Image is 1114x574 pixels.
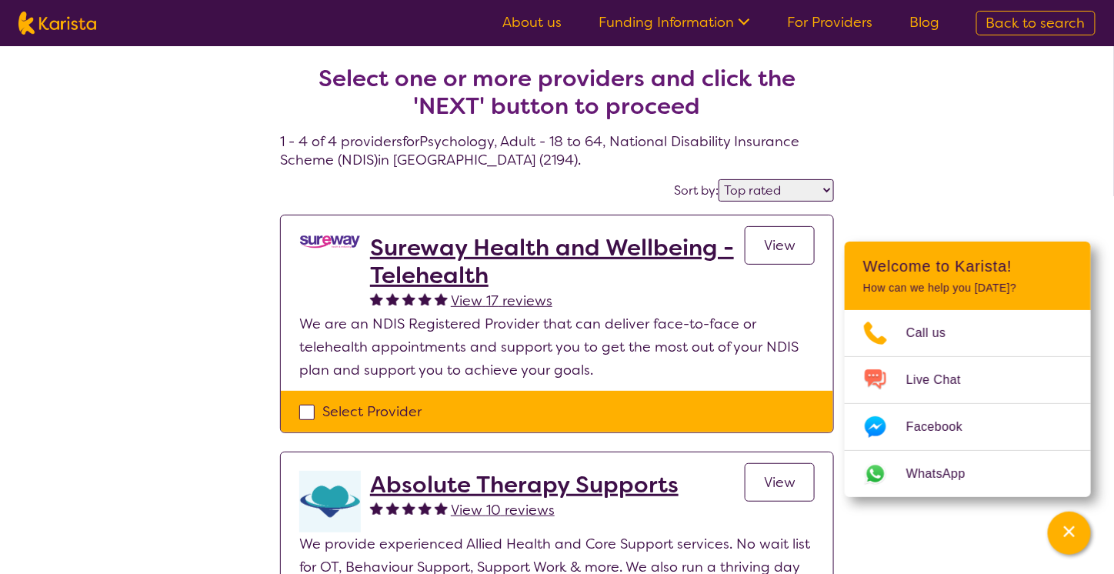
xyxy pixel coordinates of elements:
h2: Welcome to Karista! [863,257,1072,275]
img: otyvwjbtyss6nczvq3hf.png [299,471,361,532]
img: fullstar [402,502,415,515]
img: fullstar [419,292,432,305]
span: View [764,473,795,492]
p: We are an NDIS Registered Provider that can deliver face-to-face or telehealth appointments and s... [299,312,815,382]
a: View [745,226,815,265]
span: Facebook [906,415,981,439]
a: Web link opens in a new tab. [845,451,1091,497]
label: Sort by: [674,182,719,199]
h4: 1 - 4 of 4 providers for Psychology , Adult - 18 to 64 , National Disability Insurance Scheme (ND... [280,28,834,169]
a: Blog [909,13,939,32]
a: Back to search [976,11,1096,35]
img: fullstar [402,292,415,305]
a: Absolute Therapy Supports [370,471,679,499]
span: View 17 reviews [451,292,552,310]
img: fullstar [419,502,432,515]
a: View 17 reviews [451,289,552,312]
a: View [745,463,815,502]
img: fullstar [435,502,448,515]
a: Sureway Health and Wellbeing - Telehealth [370,234,745,289]
img: vgwqq8bzw4bddvbx0uac.png [299,234,361,250]
img: fullstar [386,292,399,305]
div: Channel Menu [845,242,1091,497]
img: fullstar [435,292,448,305]
span: WhatsApp [906,462,984,486]
img: fullstar [386,502,399,515]
a: For Providers [787,13,872,32]
img: fullstar [370,292,383,305]
span: View 10 reviews [451,501,555,519]
a: View 10 reviews [451,499,555,522]
img: Karista logo [18,12,96,35]
a: Funding Information [599,13,750,32]
span: Call us [906,322,965,345]
span: View [764,236,795,255]
img: fullstar [370,502,383,515]
ul: Choose channel [845,310,1091,497]
p: How can we help you [DATE]? [863,282,1072,295]
h2: Select one or more providers and click the 'NEXT' button to proceed [299,65,815,120]
button: Channel Menu [1048,512,1091,555]
span: Back to search [986,14,1086,32]
a: About us [502,13,562,32]
span: Live Chat [906,369,979,392]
